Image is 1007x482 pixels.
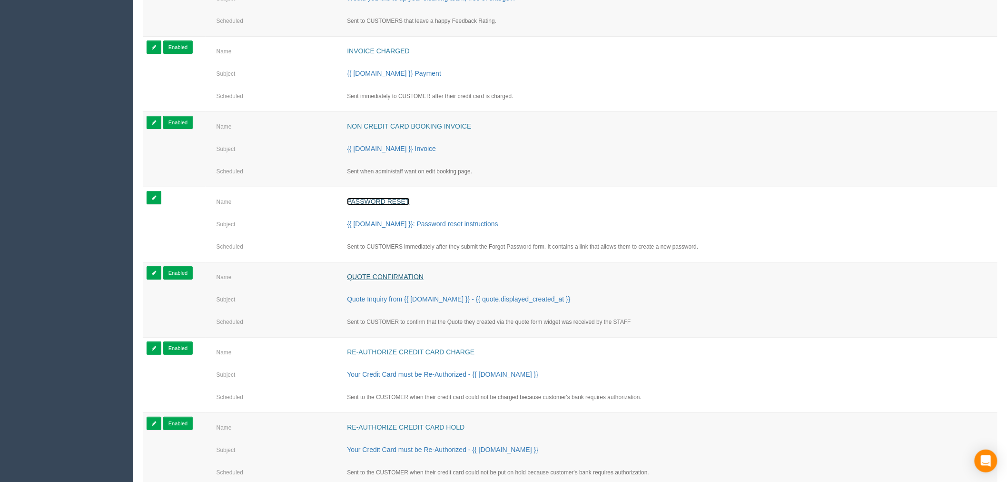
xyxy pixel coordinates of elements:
[347,243,698,250] small: Sent to CUSTOMERS immediately after they submit the Forgot Password form. It contains a link that...
[347,47,409,55] a: Invoice charged
[347,145,436,152] a: {{ [DOMAIN_NAME] }} Invoice
[163,116,193,130] a: Enabled
[217,394,243,401] small: Scheduled
[347,371,538,378] a: Your Credit Card must be Re-Authorized - {{ [DOMAIN_NAME] }}
[217,18,243,24] small: Scheduled
[217,447,236,453] small: Subject
[217,243,243,250] small: Scheduled
[347,168,472,175] small: Sent when admin/staff want on edit booking page.
[347,394,642,401] small: Sent to the CUSTOMER when their credit card could not be charged because customer's bank requires...
[347,198,409,205] a: Password Reset
[347,70,441,77] a: {{ [DOMAIN_NAME] }} Payment
[217,296,236,303] small: Subject
[217,199,232,205] small: Name
[347,220,498,228] a: {{ [DOMAIN_NAME] }}: Password reset instructions
[975,450,997,472] div: Open Intercom Messenger
[217,469,243,476] small: Scheduled
[163,40,193,54] a: Enabled
[163,341,193,355] a: Enabled
[217,349,232,356] small: Name
[217,221,236,228] small: Subject
[217,424,232,431] small: Name
[347,93,513,100] small: Sent immediately to CUSTOMER after their credit card is charged.
[347,348,474,356] a: Re-Authorize Credit Card Charge
[217,274,232,281] small: Name
[217,146,236,152] small: Subject
[347,319,631,325] small: Sent to CUSTOMER to confirm that the Quote they created via the quote form widget was received by...
[347,469,649,476] small: Sent to the CUSTOMER when their credit card could not be put on hold because customer's bank requ...
[217,70,236,77] small: Subject
[217,123,232,130] small: Name
[347,423,464,431] a: Re-Authorize Credit Card Hold
[217,372,236,378] small: Subject
[163,266,193,280] a: Enabled
[347,18,496,24] small: Sent to CUSTOMERS that leave a happy Feedback Rating.
[347,446,538,453] a: Your Credit Card must be Re-Authorized - {{ [DOMAIN_NAME] }}
[217,168,243,175] small: Scheduled
[347,295,570,303] a: Quote Inquiry from {{ [DOMAIN_NAME] }} - {{ quote.displayed_created_at }}
[217,319,243,325] small: Scheduled
[217,93,243,100] small: Scheduled
[347,122,471,130] a: Non Credit Card Booking Invoice
[347,273,424,281] a: Quote Confirmation
[163,417,193,431] a: Enabled
[217,48,232,55] small: Name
